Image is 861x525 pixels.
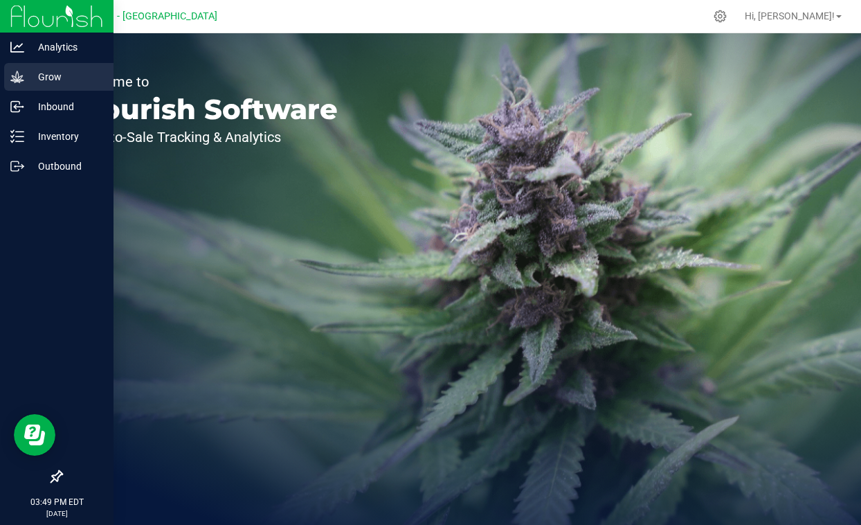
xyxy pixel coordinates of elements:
[745,10,835,21] span: Hi, [PERSON_NAME]!
[66,10,217,22] span: Cultivation - [GEOGRAPHIC_DATA]
[24,69,107,85] p: Grow
[75,96,338,123] p: Flourish Software
[10,159,24,173] inline-svg: Outbound
[10,100,24,114] inline-svg: Inbound
[75,75,338,89] p: Welcome to
[24,39,107,55] p: Analytics
[24,128,107,145] p: Inventory
[10,40,24,54] inline-svg: Analytics
[75,130,338,144] p: Seed-to-Sale Tracking & Analytics
[10,70,24,84] inline-svg: Grow
[24,158,107,175] p: Outbound
[712,10,729,23] div: Manage settings
[14,414,55,456] iframe: Resource center
[10,130,24,143] inline-svg: Inventory
[6,508,107,519] p: [DATE]
[24,98,107,115] p: Inbound
[6,496,107,508] p: 03:49 PM EDT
